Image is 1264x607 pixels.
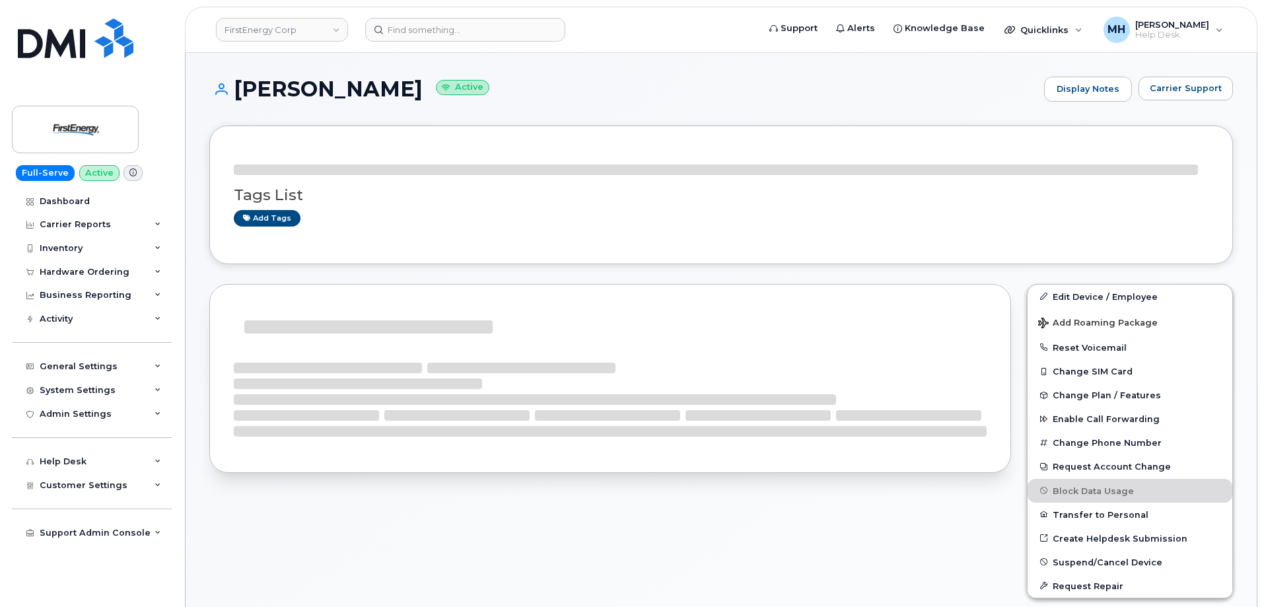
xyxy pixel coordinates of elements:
[234,210,300,227] a: Add tags
[1038,318,1158,330] span: Add Roaming Package
[1028,308,1232,336] button: Add Roaming Package
[436,80,489,95] small: Active
[1028,479,1232,503] button: Block Data Usage
[1150,82,1222,94] span: Carrier Support
[1028,454,1232,478] button: Request Account Change
[1028,336,1232,359] button: Reset Voicemail
[1028,574,1232,598] button: Request Repair
[1044,77,1132,102] a: Display Notes
[1028,383,1232,407] button: Change Plan / Features
[1053,390,1161,400] span: Change Plan / Features
[1028,550,1232,574] button: Suspend/Cancel Device
[1028,526,1232,550] a: Create Helpdesk Submission
[1028,407,1232,431] button: Enable Call Forwarding
[234,187,1209,203] h3: Tags List
[209,77,1037,100] h1: [PERSON_NAME]
[1053,414,1160,424] span: Enable Call Forwarding
[1028,285,1232,308] a: Edit Device / Employee
[1028,503,1232,526] button: Transfer to Personal
[1028,431,1232,454] button: Change Phone Number
[1053,557,1162,567] span: Suspend/Cancel Device
[1028,359,1232,383] button: Change SIM Card
[1139,77,1233,100] button: Carrier Support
